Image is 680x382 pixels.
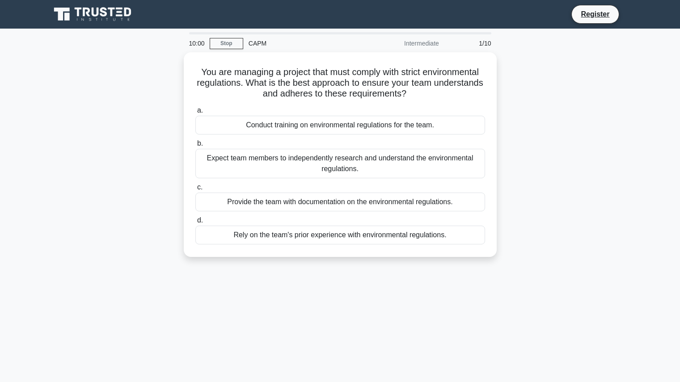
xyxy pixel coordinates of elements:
span: b. [197,139,203,147]
h5: You are managing a project that must comply with strict environmental regulations. What is the be... [194,67,486,100]
div: 10:00 [184,34,210,52]
span: c. [197,183,203,191]
a: Stop [210,38,243,49]
div: Rely on the team's prior experience with environmental regulations. [195,226,485,244]
div: CAPM [243,34,366,52]
div: Provide the team with documentation on the environmental regulations. [195,193,485,211]
span: d. [197,216,203,224]
span: a. [197,106,203,114]
div: Intermediate [366,34,444,52]
div: 1/10 [444,34,497,52]
div: Expect team members to independently research and understand the environmental regulations. [195,149,485,178]
a: Register [575,8,615,20]
div: Conduct training on environmental regulations for the team. [195,116,485,134]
